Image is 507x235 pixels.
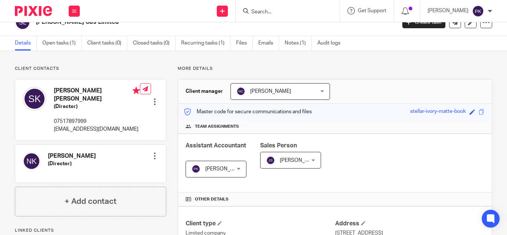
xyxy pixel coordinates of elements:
[285,36,312,50] a: Notes (1)
[266,156,275,165] img: svg%3E
[133,36,176,50] a: Closed tasks (0)
[236,87,245,96] img: svg%3E
[133,87,140,94] i: Primary
[410,108,466,116] div: stellar-ivory-matte-book
[42,36,82,50] a: Open tasks (1)
[178,66,492,72] p: More details
[195,196,229,202] span: Other details
[250,89,291,94] span: [PERSON_NAME]
[15,36,37,50] a: Details
[184,108,312,115] p: Master code for secure communications and files
[23,87,46,111] img: svg%3E
[260,143,297,148] span: Sales Person
[54,103,140,110] h5: (Director)
[358,8,386,13] span: Get Support
[317,36,346,50] a: Audit logs
[15,66,166,72] p: Client contacts
[251,9,317,16] input: Search
[186,220,335,228] h4: Client type
[65,196,117,207] h4: + Add contact
[181,36,230,50] a: Recurring tasks (1)
[402,16,445,28] a: Create task
[280,158,321,163] span: [PERSON_NAME]
[192,164,200,173] img: svg%3E
[472,5,484,17] img: svg%3E
[54,125,140,133] p: [EMAIL_ADDRESS][DOMAIN_NAME]
[205,166,246,172] span: [PERSON_NAME]
[23,152,40,170] img: svg%3E
[428,7,468,14] p: [PERSON_NAME]
[258,36,279,50] a: Emails
[15,14,30,30] img: svg%3E
[54,87,140,103] h4: [PERSON_NAME] [PERSON_NAME]
[186,88,223,95] h3: Client manager
[236,36,253,50] a: Files
[15,228,166,234] p: Linked clients
[87,36,127,50] a: Client tasks (0)
[54,118,140,125] p: 07517897999
[36,18,320,26] h2: [PERSON_NAME] Cbs Limited
[335,220,484,228] h4: Address
[48,152,96,160] h4: [PERSON_NAME]
[48,160,96,167] h5: (Director)
[15,6,52,16] img: Pixie
[195,124,239,130] span: Team assignments
[186,143,246,148] span: Assistant Accountant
